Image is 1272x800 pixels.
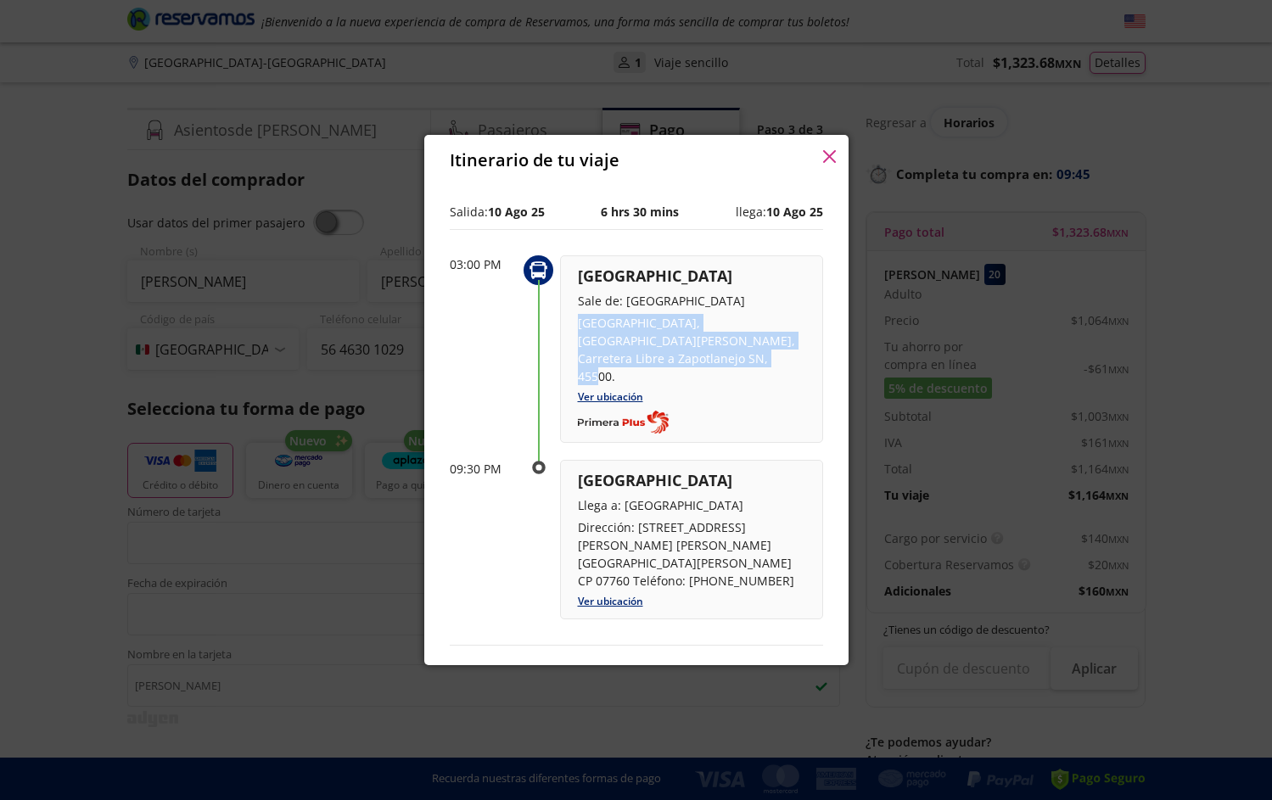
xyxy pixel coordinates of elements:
[450,460,518,478] p: 09:30 PM
[766,204,823,220] b: 10 Ago 25
[601,203,679,221] p: 6 hrs 30 mins
[578,292,805,310] p: Sale de: [GEOGRAPHIC_DATA]
[578,518,805,590] p: Dirección: [STREET_ADDRESS][PERSON_NAME] [PERSON_NAME][GEOGRAPHIC_DATA][PERSON_NAME] CP 07760 Tel...
[488,204,545,220] b: 10 Ago 25
[578,314,805,385] p: [GEOGRAPHIC_DATA], [GEOGRAPHIC_DATA][PERSON_NAME], Carretera Libre a Zapotlanejo SN, 45500.
[578,496,805,514] p: Llega a: [GEOGRAPHIC_DATA]
[450,148,619,173] p: Itinerario de tu viaje
[450,255,518,273] p: 03:00 PM
[736,203,823,221] p: llega:
[578,389,643,404] a: Ver ubicación
[450,203,545,221] p: Salida:
[578,411,669,434] img: Completo_color__1_.png
[578,265,805,288] p: [GEOGRAPHIC_DATA]
[578,469,805,492] p: [GEOGRAPHIC_DATA]
[578,594,643,608] a: Ver ubicación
